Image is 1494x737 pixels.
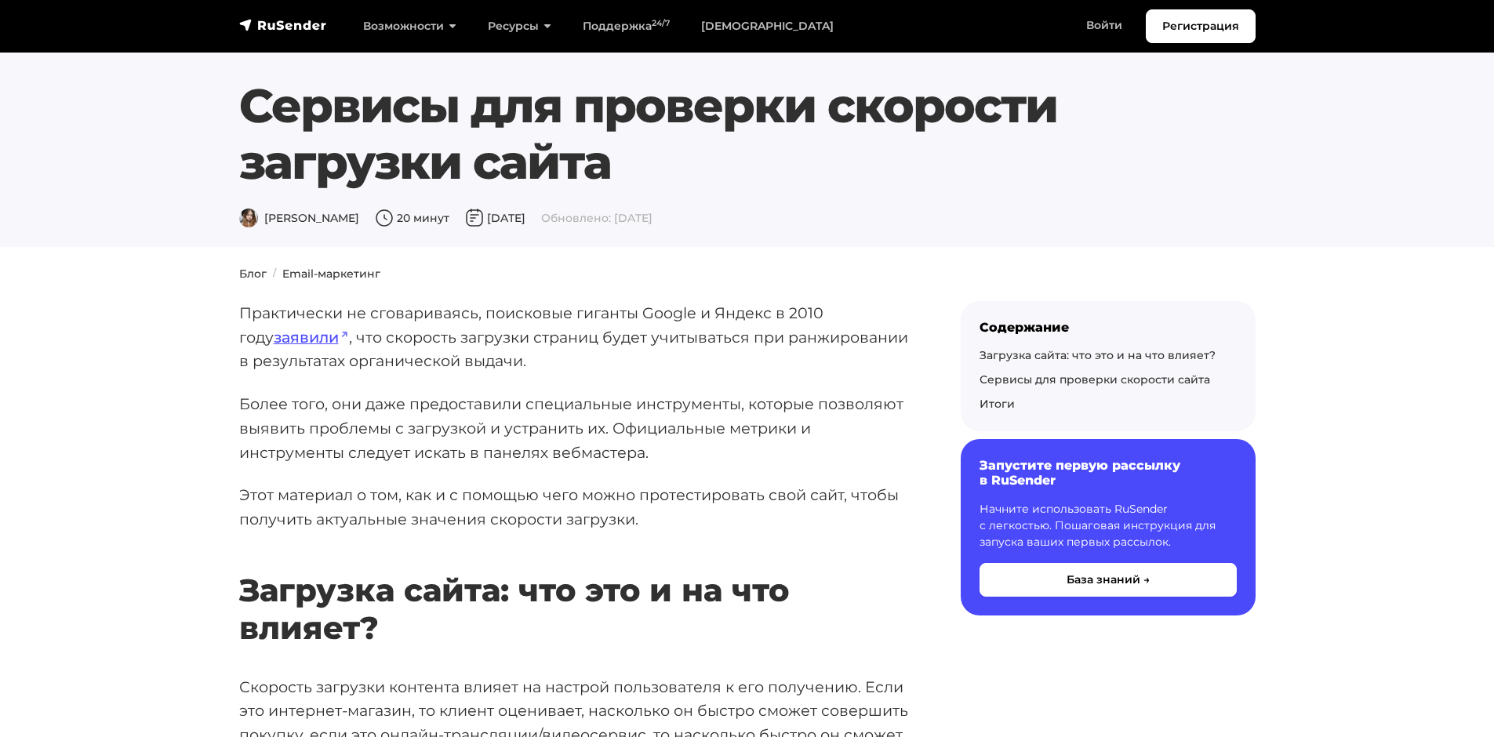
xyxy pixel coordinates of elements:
[961,439,1256,615] a: Запустите первую рассылку в RuSender Начните использовать RuSender с легкостью. Пошаговая инструк...
[652,18,670,28] sup: 24/7
[465,209,484,227] img: Дата публикации
[567,10,685,42] a: Поддержка24/7
[267,266,380,282] li: Email-маркетинг
[274,328,349,347] a: заявили
[375,209,394,227] img: Время чтения
[685,10,849,42] a: [DEMOGRAPHIC_DATA]
[980,348,1216,362] a: Загрузка сайта: что это и на что влияет?
[541,211,652,225] span: Обновлено: [DATE]
[239,78,1169,191] h1: Сервисы для проверки скорости загрузки сайта
[239,17,327,33] img: RuSender
[980,372,1210,387] a: Сервисы для проверки скорости сайта
[239,483,911,531] p: Этот материал о том, как и с помощью чего можно протестировать свой сайт, чтобы получить актуальн...
[980,458,1237,488] h6: Запустите первую рассылку в RuSender
[239,525,911,647] h2: Загрузка сайта: что это и на что влияет?
[980,397,1015,411] a: Итоги
[239,211,359,225] span: [PERSON_NAME]
[239,301,911,373] p: Практически не сговариваясь, поисковые гиганты Google и Яндекс в 2010 году , что скорость загрузк...
[980,501,1237,550] p: Начните использовать RuSender с легкостью. Пошаговая инструкция для запуска ваших первых рассылок.
[375,211,449,225] span: 20 минут
[980,563,1237,597] button: База знаний →
[239,267,267,281] a: Блог
[1146,9,1256,43] a: Регистрация
[980,320,1237,335] div: Содержание
[465,211,525,225] span: [DATE]
[1071,9,1138,42] a: Войти
[230,266,1265,282] nav: breadcrumb
[239,392,911,464] p: Более того, они даже предоставили специальные инструменты, которые позволяют выявить проблемы с з...
[472,10,567,42] a: Ресурсы
[347,10,472,42] a: Возможности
